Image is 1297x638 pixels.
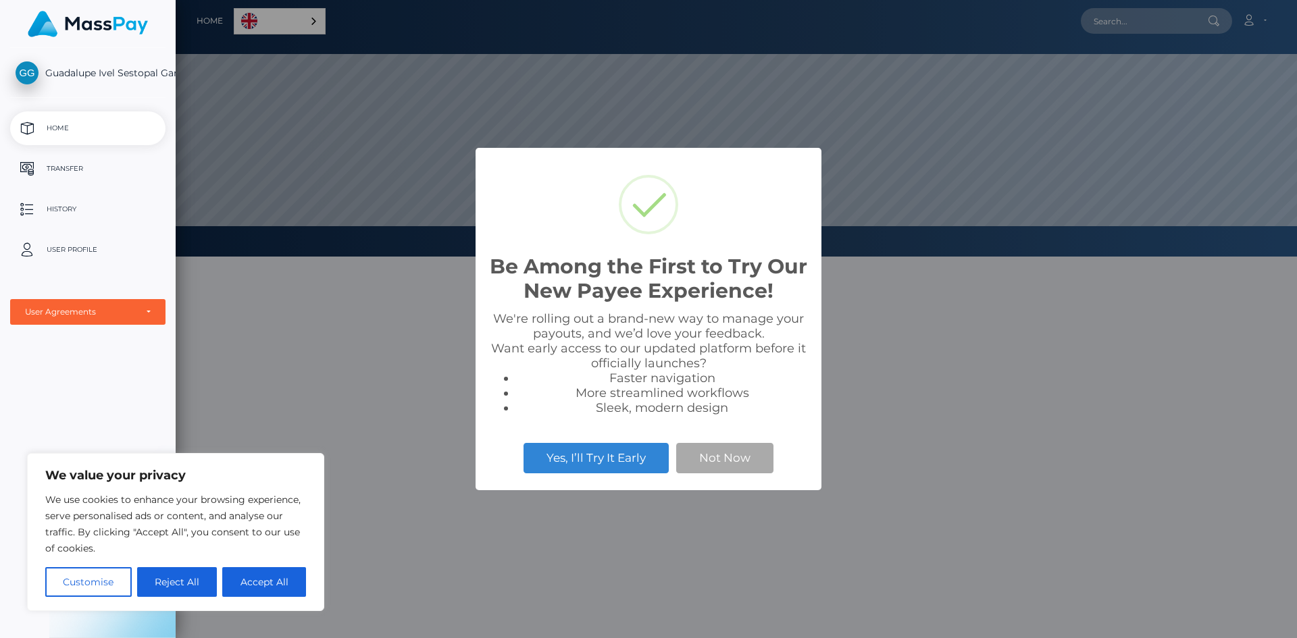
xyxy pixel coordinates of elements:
[489,311,808,415] div: We're rolling out a brand-new way to manage your payouts, and we’d love your feedback. Want early...
[524,443,669,473] button: Yes, I’ll Try It Early
[676,443,773,473] button: Not Now
[10,67,166,79] span: Guadalupe Ivel Sestopal Gamero
[489,255,808,303] h2: Be Among the First to Try Our New Payee Experience!
[45,567,132,597] button: Customise
[137,567,218,597] button: Reject All
[10,299,166,325] button: User Agreements
[45,467,306,483] p: We value your privacy
[16,240,160,260] p: User Profile
[25,307,136,317] div: User Agreements
[516,371,808,386] li: Faster navigation
[16,199,160,219] p: History
[45,491,306,556] p: We use cookies to enhance your browsing experience, serve personalised ads or content, and analys...
[27,453,324,611] div: We value your privacy
[16,118,160,138] p: Home
[222,567,306,597] button: Accept All
[516,400,808,415] li: Sleek, modern design
[516,386,808,400] li: More streamlined workflows
[16,159,160,179] p: Transfer
[28,11,148,37] img: MassPay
